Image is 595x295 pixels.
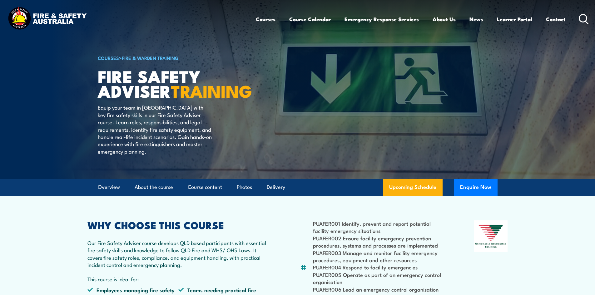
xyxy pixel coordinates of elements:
li: PUAFER006 Lead an emergency control organisation [313,286,444,293]
a: Fire & Warden Training [122,54,179,61]
a: Overview [98,179,120,195]
a: Photos [237,179,252,195]
a: Courses [256,11,275,27]
button: Enquire Now [454,179,498,196]
img: Nationally Recognised Training logo. [474,220,508,252]
li: PUAFER005 Operate as part of an emergency control organisation [313,271,444,286]
h6: > [98,54,252,61]
a: Course content [188,179,222,195]
li: PUAFER004 Respond to facility emergencies [313,263,444,271]
p: Our Fire Safety Adviser course develops QLD based participants with essential fire safety skills ... [87,239,270,268]
p: Equip your team in [GEOGRAPHIC_DATA] with key fire safety skills in our Fire Safety Adviser cours... [98,104,212,155]
a: About the course [135,179,173,195]
h2: WHY CHOOSE THIS COURSE [87,220,270,229]
strong: TRAINING [171,77,252,103]
a: Delivery [267,179,285,195]
a: Emergency Response Services [345,11,419,27]
li: PUAFER001 Identify, prevent and report potential facility emergency situations [313,220,444,234]
p: This course is ideal for: [87,275,270,283]
a: Course Calendar [289,11,331,27]
a: Upcoming Schedule [383,179,443,196]
a: Learner Portal [497,11,532,27]
li: PUAFER003 Manage and monitor facility emergency procedures, equipment and other resources [313,249,444,264]
a: About Us [433,11,456,27]
a: News [469,11,483,27]
a: COURSES [98,54,119,61]
a: Contact [546,11,566,27]
li: PUAFER002 Ensure facility emergency prevention procedures, systems and processes are implemented [313,234,444,249]
h1: FIRE SAFETY ADVISER [98,69,252,98]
